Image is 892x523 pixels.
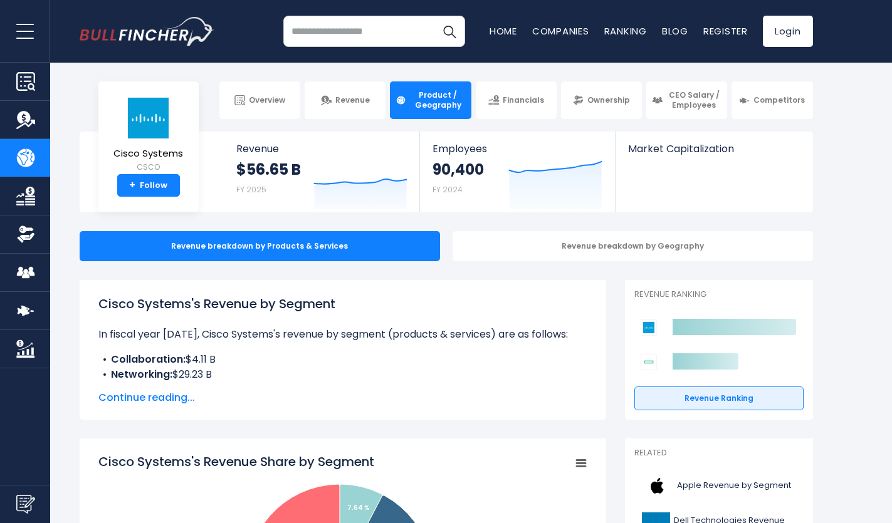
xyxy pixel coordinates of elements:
a: Cisco Systems CSCO [113,96,184,175]
span: Overview [249,95,285,105]
a: Companies [532,24,589,38]
li: $29.23 B [98,367,587,382]
a: +Follow [117,174,180,197]
small: FY 2024 [433,184,463,195]
b: Networking: [111,367,172,381]
a: Register [703,24,748,38]
small: FY 2025 [236,184,266,195]
a: Product / Geography [390,81,471,119]
div: Revenue breakdown by Products & Services [80,231,440,261]
a: Login [763,16,813,47]
strong: 90,400 [433,160,484,179]
img: Hewlett Packard Enterprise Company competitors logo [641,354,657,370]
a: CEO Salary / Employees [646,81,727,119]
a: Overview [219,81,300,119]
span: Product / Geography [410,90,465,110]
span: Cisco Systems [113,148,183,159]
li: $4.11 B [98,352,587,367]
div: Revenue breakdown by Geography [453,231,813,261]
h1: Cisco Systems's Revenue by Segment [98,294,587,313]
a: Go to homepage [80,17,214,46]
tspan: Cisco Systems's Revenue Share by Segment [98,453,374,470]
span: Ownership [587,95,630,105]
img: AAPL logo [642,472,673,500]
strong: $56.65 B [236,160,301,179]
img: Ownership [16,225,35,244]
span: Revenue [335,95,370,105]
p: Related [634,448,804,458]
span: Apple Revenue by Segment [677,480,791,491]
span: CEO Salary / Employees [666,90,721,110]
tspan: 7.64 % [347,503,370,512]
span: Market Capitalization [628,143,799,155]
p: In fiscal year [DATE], Cisco Systems's revenue by segment (products & services) are as follows: [98,327,587,342]
strong: + [129,180,135,191]
a: Ownership [561,81,642,119]
a: Blog [662,24,688,38]
a: Competitors [732,81,812,119]
b: Collaboration: [111,352,186,366]
span: Financials [503,95,544,105]
span: Continue reading... [98,390,587,405]
a: Financials [476,81,557,119]
button: Search [434,16,465,47]
img: Cisco Systems competitors logo [641,319,657,336]
span: Competitors [753,95,805,105]
a: Ranking [604,24,647,38]
font: Follow [140,181,167,190]
small: CSCO [113,162,183,173]
a: Home [490,24,517,38]
a: Apple Revenue by Segment [634,469,804,503]
a: Revenue $56.65 B FY 2025 [224,132,420,212]
span: Employees [433,143,602,155]
a: Revenue Ranking [634,386,804,410]
span: Revenue [236,143,407,155]
p: Revenue Ranking [634,289,804,300]
a: Market Capitalization [616,132,811,176]
img: bullfincher logo [80,17,214,46]
a: Revenue [305,81,386,119]
a: Employees 90,400 FY 2024 [420,132,615,212]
